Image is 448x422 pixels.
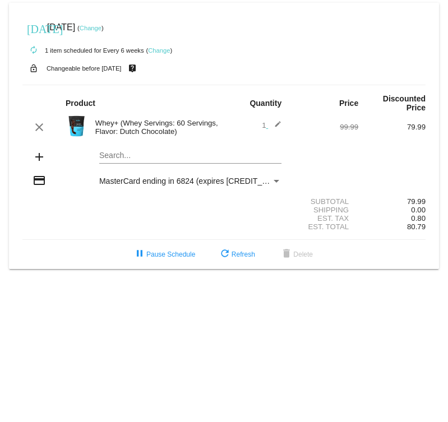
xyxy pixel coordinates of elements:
[291,214,358,222] div: Est. Tax
[209,244,264,265] button: Refresh
[99,151,281,160] input: Search...
[291,123,358,131] div: 99.99
[80,25,101,31] a: Change
[124,244,204,265] button: Pause Schedule
[218,251,255,258] span: Refresh
[411,214,426,222] span: 0.80
[66,99,95,108] strong: Product
[27,61,40,76] mat-icon: lock_open
[90,119,224,136] div: Whey+ (Whey Servings: 60 Servings, Flavor: Dutch Chocolate)
[291,206,358,214] div: Shipping
[280,251,313,258] span: Delete
[47,65,122,72] small: Changeable before [DATE]
[383,94,426,112] strong: Discounted Price
[146,47,172,54] small: ( )
[22,47,144,54] small: 1 item scheduled for Every 6 weeks
[280,248,293,261] mat-icon: delete
[250,99,281,108] strong: Quantity
[66,115,88,137] img: Image-1-Carousel-Whey-5lb-Chocolate-no-badge-Transp.png
[33,174,46,187] mat-icon: credit_card
[133,251,195,258] span: Pause Schedule
[262,121,281,129] span: 1
[411,206,426,214] span: 0.00
[358,123,426,131] div: 79.99
[126,61,139,76] mat-icon: live_help
[133,248,146,261] mat-icon: pause
[33,120,46,134] mat-icon: clear
[358,197,426,206] div: 79.99
[218,248,232,261] mat-icon: refresh
[291,222,358,231] div: Est. Total
[339,99,358,108] strong: Price
[268,120,281,134] mat-icon: edit
[77,25,104,31] small: ( )
[27,21,40,35] mat-icon: [DATE]
[99,177,313,186] span: MasterCard ending in 6824 (expires [CREDIT_CARD_DATA])
[271,244,322,265] button: Delete
[407,222,426,231] span: 80.79
[27,44,40,57] mat-icon: autorenew
[99,177,281,186] mat-select: Payment Method
[291,197,358,206] div: Subtotal
[33,150,46,164] mat-icon: add
[148,47,170,54] a: Change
